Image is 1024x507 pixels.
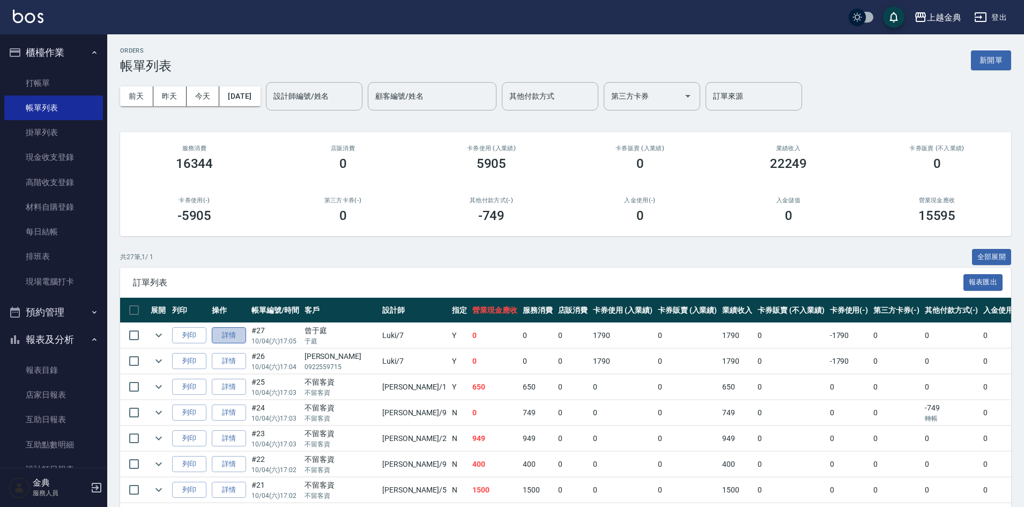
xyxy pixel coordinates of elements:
td: #23 [249,426,302,451]
button: 今天 [187,86,220,106]
p: 共 27 筆, 1 / 1 [120,252,153,262]
button: [DATE] [219,86,260,106]
h2: 卡券使用(-) [133,197,256,204]
td: 0 [520,323,555,348]
th: 卡券使用 (入業績) [590,298,655,323]
h2: 店販消費 [281,145,404,152]
td: 0 [755,374,827,400]
td: 0 [755,400,827,425]
td: Y [449,323,470,348]
h3: 帳單列表 [120,58,172,74]
h2: 入金儲值 [727,197,850,204]
h5: 金典 [33,477,87,488]
td: 0 [590,452,655,477]
h3: 0 [339,208,347,223]
button: expand row [151,353,167,369]
td: 1790 [590,323,655,348]
h2: 第三方卡券(-) [281,197,404,204]
td: 0 [655,426,720,451]
h2: 其他付款方式(-) [430,197,553,204]
td: 0 [590,477,655,503]
td: -749 [922,400,981,425]
td: 949 [470,426,520,451]
th: 業績收入 [719,298,755,323]
span: 訂單列表 [133,277,963,288]
td: 0 [922,426,981,451]
button: 列印 [172,379,206,395]
td: 1790 [590,349,655,374]
th: 設計師 [380,298,449,323]
button: Open [679,87,696,105]
td: 1500 [520,477,555,503]
h3: 5905 [477,156,507,171]
h3: 0 [636,208,644,223]
th: 服務消費 [520,298,555,323]
td: N [449,426,470,451]
td: 650 [470,374,520,400]
h3: 0 [933,156,941,171]
button: expand row [151,379,167,395]
th: 營業現金應收 [470,298,520,323]
p: 10/04 (六) 17:02 [251,491,299,501]
td: 0 [755,426,827,451]
p: 10/04 (六) 17:03 [251,439,299,449]
td: 1500 [470,477,520,503]
td: #26 [249,349,302,374]
button: 昨天 [153,86,187,106]
p: 10/04 (六) 17:03 [251,388,299,398]
button: 櫃檯作業 [4,39,103,67]
button: expand row [151,456,167,472]
button: 前天 [120,86,153,106]
h3: 15595 [918,208,956,223]
td: 0 [655,349,720,374]
td: 0 [871,349,922,374]
a: 現金收支登錄 [4,145,103,170]
td: 0 [655,400,720,425]
td: 0 [555,374,591,400]
img: Person [9,477,30,498]
h2: 卡券販賣 (入業績) [578,145,701,152]
td: 650 [719,374,755,400]
th: 第三方卡券(-) [871,298,922,323]
p: 10/04 (六) 17:04 [251,362,299,372]
button: 報表及分析 [4,326,103,354]
a: 詳情 [212,430,246,447]
p: 不留客資 [305,439,377,449]
th: 指定 [449,298,470,323]
button: 列印 [172,482,206,498]
a: 詳情 [212,405,246,421]
th: 客戶 [302,298,380,323]
p: 不留客資 [305,388,377,398]
div: 不留客資 [305,377,377,388]
td: 0 [827,477,871,503]
td: 749 [719,400,755,425]
td: 1790 [719,323,755,348]
th: 卡券販賣 (不入業績) [755,298,827,323]
button: 新開單 [971,50,1011,70]
div: 不留客資 [305,428,377,439]
td: 0 [555,349,591,374]
p: 不留客資 [305,491,377,501]
h2: 卡券使用 (入業績) [430,145,553,152]
td: 0 [922,452,981,477]
td: 0 [755,452,827,477]
td: Y [449,349,470,374]
td: 400 [470,452,520,477]
div: 上越金典 [927,11,961,24]
td: 0 [922,374,981,400]
a: 互助日報表 [4,407,103,432]
th: 操作 [209,298,249,323]
a: 詳情 [212,327,246,344]
th: 展開 [148,298,169,323]
td: 1500 [719,477,755,503]
td: 0 [755,323,827,348]
th: 店販消費 [555,298,591,323]
td: [PERSON_NAME] /5 [380,477,449,503]
h2: 入金使用(-) [578,197,701,204]
td: 0 [871,323,922,348]
td: 0 [470,323,520,348]
td: 0 [922,477,981,503]
h3: 22249 [770,156,807,171]
button: expand row [151,430,167,446]
th: 卡券使用(-) [827,298,871,323]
